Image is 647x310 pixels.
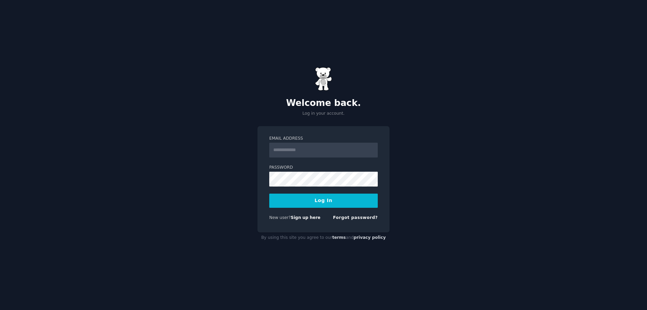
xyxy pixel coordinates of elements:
img: Gummy Bear [315,67,332,91]
button: Log In [269,194,378,208]
label: Password [269,165,378,171]
a: Forgot password? [333,215,378,220]
p: Log in your account. [257,111,390,117]
label: Email Address [269,136,378,142]
a: privacy policy [353,235,386,240]
a: terms [332,235,346,240]
div: By using this site you agree to our and [257,232,390,243]
a: Sign up here [291,215,320,220]
span: New user? [269,215,291,220]
h2: Welcome back. [257,98,390,109]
